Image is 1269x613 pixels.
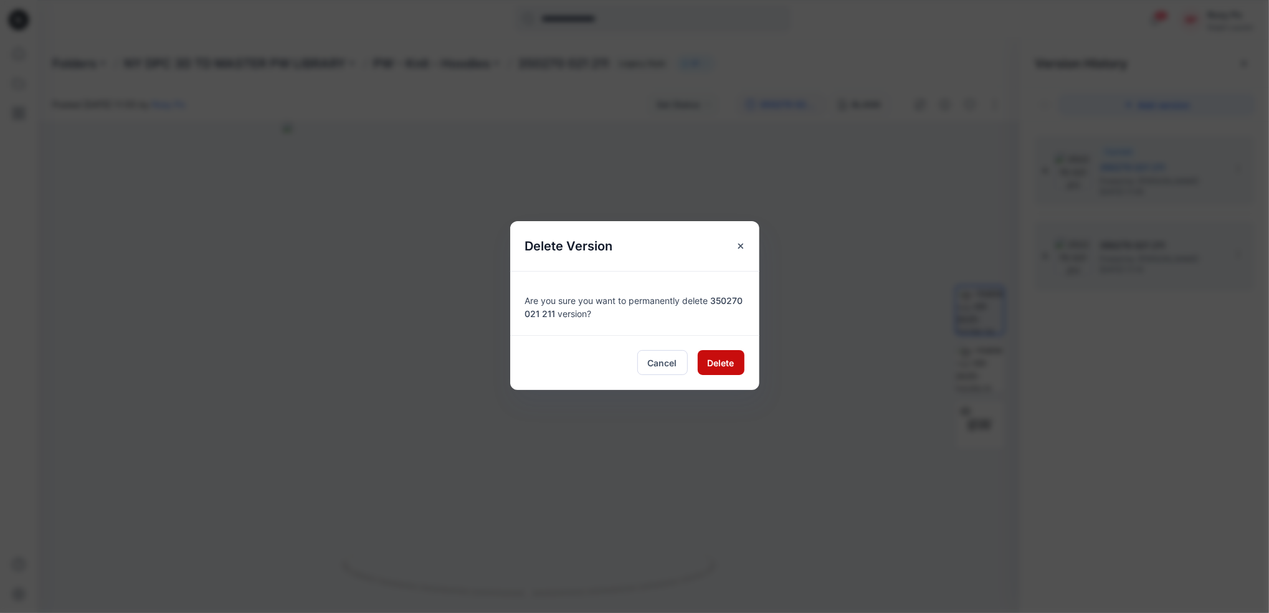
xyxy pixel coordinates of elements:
span: Delete [708,356,734,369]
button: Close [730,235,752,257]
div: Are you sure you want to permanently delete version? [525,287,744,320]
span: 350270 021 211 [525,295,743,319]
button: Cancel [637,350,688,375]
span: Cancel [648,356,677,369]
h5: Delete Version [510,221,628,271]
button: Delete [698,350,744,375]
